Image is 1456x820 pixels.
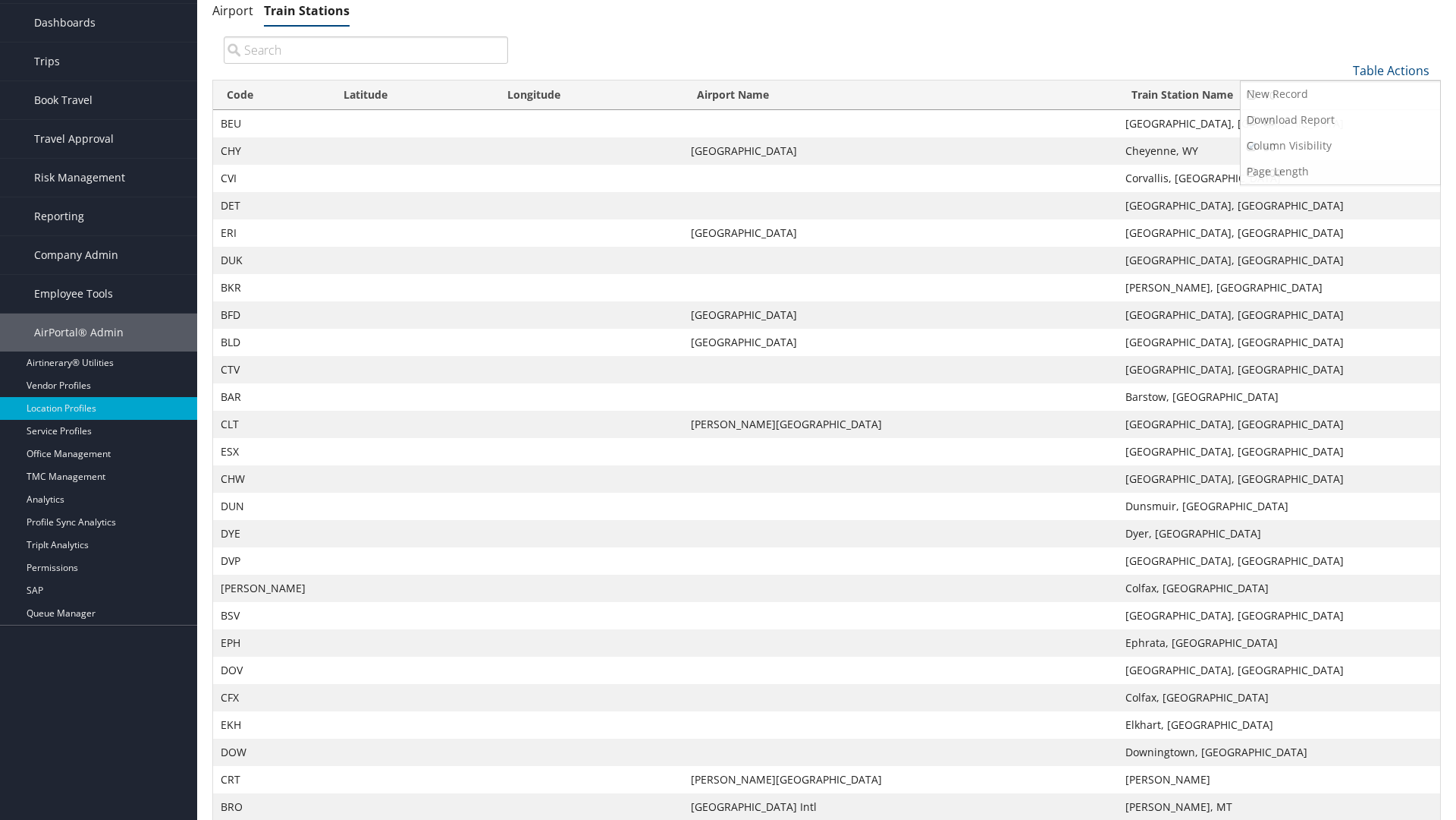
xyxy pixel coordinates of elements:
span: Dashboards [34,4,96,42]
span: Book Travel [34,81,93,119]
span: Company Admin [34,236,118,274]
a: 10 [1241,83,1440,109]
span: Employee Tools [34,275,113,313]
span: Trips [34,43,60,80]
span: AirPortal® Admin [34,314,124,352]
span: Reporting [34,197,84,235]
span: Travel Approval [34,120,114,158]
span: Risk Management [34,159,125,197]
a: 100 [1241,160,1440,186]
a: New Record [1241,81,1440,107]
a: 50 [1241,134,1440,160]
a: 25 [1241,109,1440,134]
